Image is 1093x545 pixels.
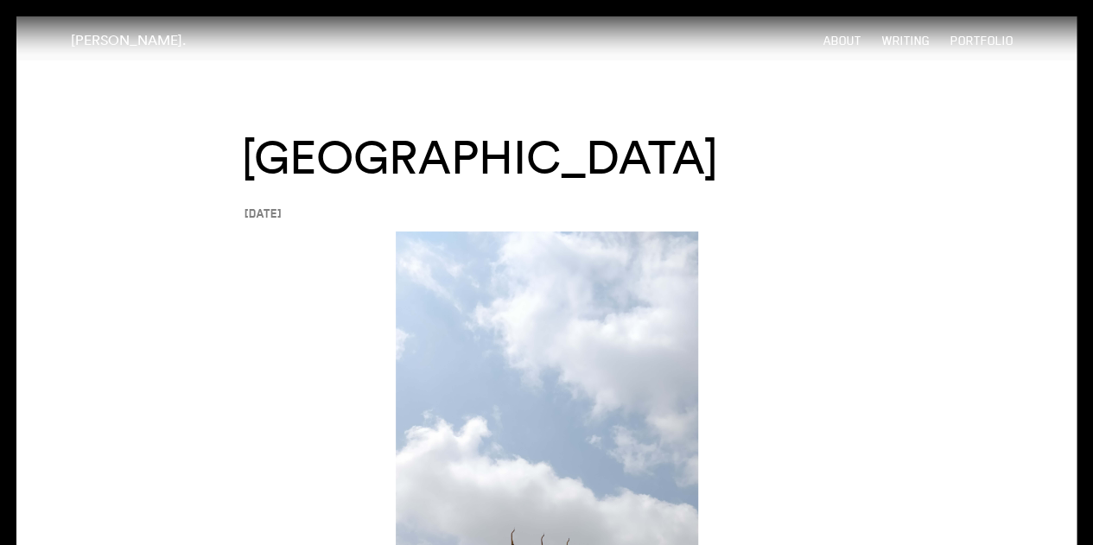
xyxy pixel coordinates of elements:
a: Writing [882,34,930,48]
span: [DATE] [245,206,282,221]
a: [PERSON_NAME]. [71,31,186,48]
div: [GEOGRAPHIC_DATA] [241,131,848,206]
a: About [823,34,861,48]
a: Portfolio [950,34,1014,48]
